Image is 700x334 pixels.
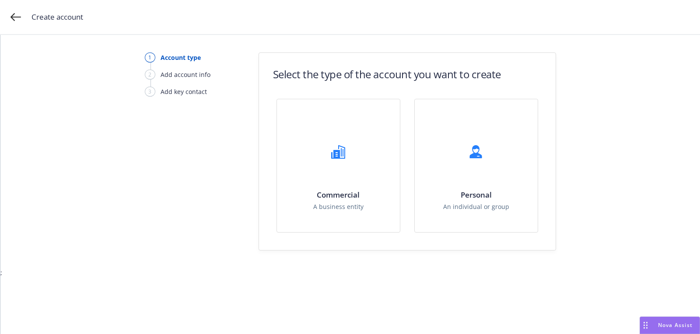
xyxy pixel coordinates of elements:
[273,67,501,81] h1: Select the type of the account you want to create
[161,53,201,62] div: Account type
[145,87,155,97] div: 3
[443,202,509,211] span: An individual or group
[161,87,207,96] div: Add key contact
[443,190,509,199] h1: Personal
[313,190,364,199] h1: Commercial
[0,35,700,334] div: ;
[658,321,693,329] span: Nova Assist
[640,317,651,334] div: Drag to move
[145,70,155,80] div: 2
[313,202,364,211] span: A business entity
[640,317,700,334] button: Nova Assist
[31,11,83,23] span: Create account
[161,70,210,79] div: Add account info
[145,52,155,63] div: 1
